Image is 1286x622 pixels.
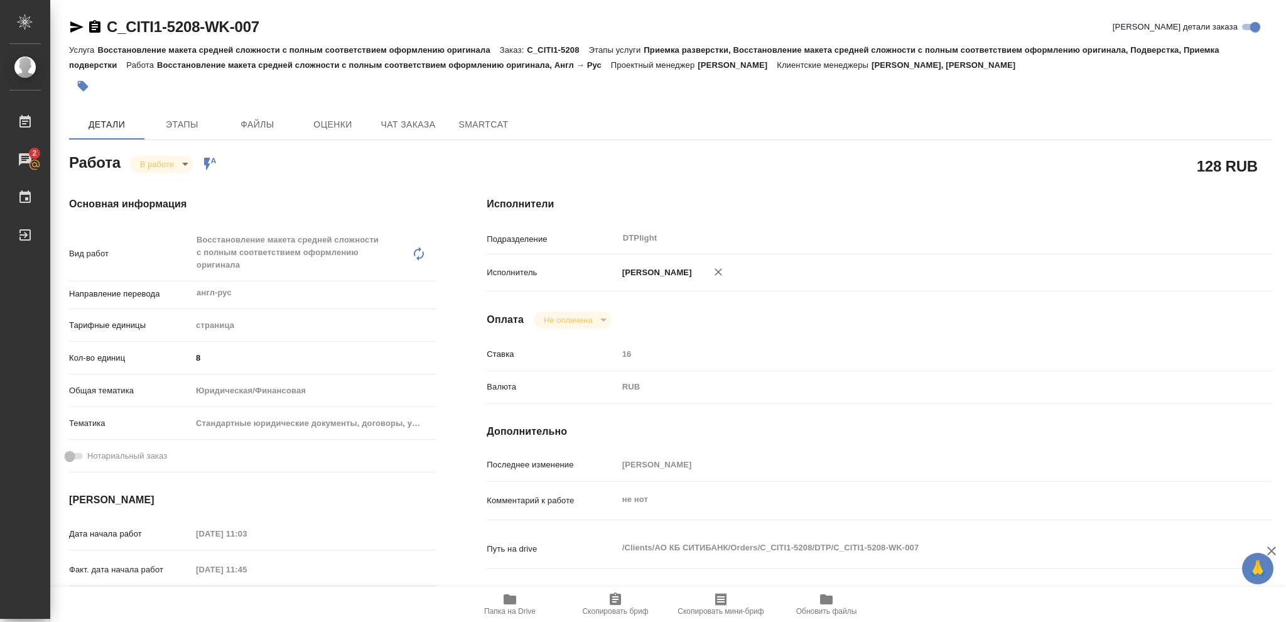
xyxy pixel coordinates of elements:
p: Общая тематика [69,385,192,397]
span: Детали [77,117,137,133]
p: C_CITI1-5208 [527,45,588,55]
div: Стандартные юридические документы, договоры, уставы [192,413,436,434]
p: Валюта [487,381,617,393]
textarea: не нот [618,489,1207,510]
button: В работе [136,159,178,170]
span: [PERSON_NAME] детали заказа [1113,21,1238,33]
span: Папка на Drive [484,607,536,616]
p: Последнее изменение [487,459,617,471]
span: Чат заказа [378,117,438,133]
span: 🙏 [1247,555,1268,582]
button: Добавить тэг [69,72,97,100]
button: Скопировать ссылку [87,19,102,35]
button: Скопировать мини-бриф [668,587,774,622]
p: Кол-во единиц [69,352,192,364]
p: Ставка [487,348,617,361]
p: Тарифные единицы [69,319,192,332]
input: Пустое поле [618,345,1207,363]
p: Восстановление макета средней сложности с полным соответствием оформлению оригинала [97,45,499,55]
button: Скопировать бриф [563,587,668,622]
button: Удалить исполнителя [705,258,732,286]
p: Клиентские менеджеры [777,60,872,70]
div: страница [192,315,436,336]
p: Исполнитель [487,266,617,279]
h2: Работа [69,150,121,173]
div: В работе [130,156,193,173]
button: 🙏 [1242,553,1273,584]
p: [PERSON_NAME] [618,266,692,279]
span: SmartCat [453,117,514,133]
span: Этапы [152,117,212,133]
button: Папка на Drive [457,587,563,622]
p: Проектный менеджер [611,60,698,70]
button: Скопировать ссылку для ЯМессенджера [69,19,84,35]
textarea: /Clients/АО КБ СИТИБАНК/Orders/C_CITI1-5208/DTP/C_CITI1-5208-WK-007 [618,537,1207,559]
span: Оценки [303,117,363,133]
h4: Дополнительно [487,424,1272,439]
h4: Исполнители [487,197,1272,212]
div: В работе [534,312,611,329]
div: RUB [618,376,1207,398]
p: [PERSON_NAME] [698,60,777,70]
span: Нотариальный заказ [87,450,167,462]
p: Вид работ [69,248,192,260]
p: Путь на drive [487,543,617,555]
input: Пустое поле [192,560,301,579]
p: Факт. дата начала работ [69,564,192,576]
h4: [PERSON_NAME] [69,493,436,508]
a: C_CITI1-5208-WK-007 [107,18,259,35]
p: Направление перевода [69,288,192,300]
h4: Оплата [487,312,524,327]
p: Комментарий к работе [487,494,617,507]
p: Подразделение [487,233,617,246]
button: Не оплачена [540,315,596,325]
input: Пустое поле [618,456,1207,474]
p: Дата начала работ [69,528,192,540]
p: [PERSON_NAME], [PERSON_NAME] [872,60,1025,70]
span: Обновить файлы [796,607,857,616]
input: ✎ Введи что-нибудь [192,349,436,367]
span: Скопировать бриф [582,607,648,616]
input: Пустое поле [192,525,301,543]
h2: 128 RUB [1197,155,1258,177]
div: Юридическая/Финансовая [192,380,436,401]
p: Этапы услуги [589,45,644,55]
span: Скопировать мини-бриф [678,607,764,616]
p: Приемка разверстки, Восстановление макета средней сложности с полным соответствием оформлению ори... [69,45,1219,70]
p: Работа [126,60,157,70]
p: Заказ: [500,45,527,55]
span: 2 [24,147,44,160]
h4: Основная информация [69,197,436,212]
span: Файлы [227,117,288,133]
p: Восстановление макета средней сложности с полным соответствием оформлению оригинала, Англ → Рус [157,60,611,70]
p: Услуга [69,45,97,55]
button: Обновить файлы [774,587,879,622]
p: Тематика [69,417,192,430]
a: 2 [3,144,47,175]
